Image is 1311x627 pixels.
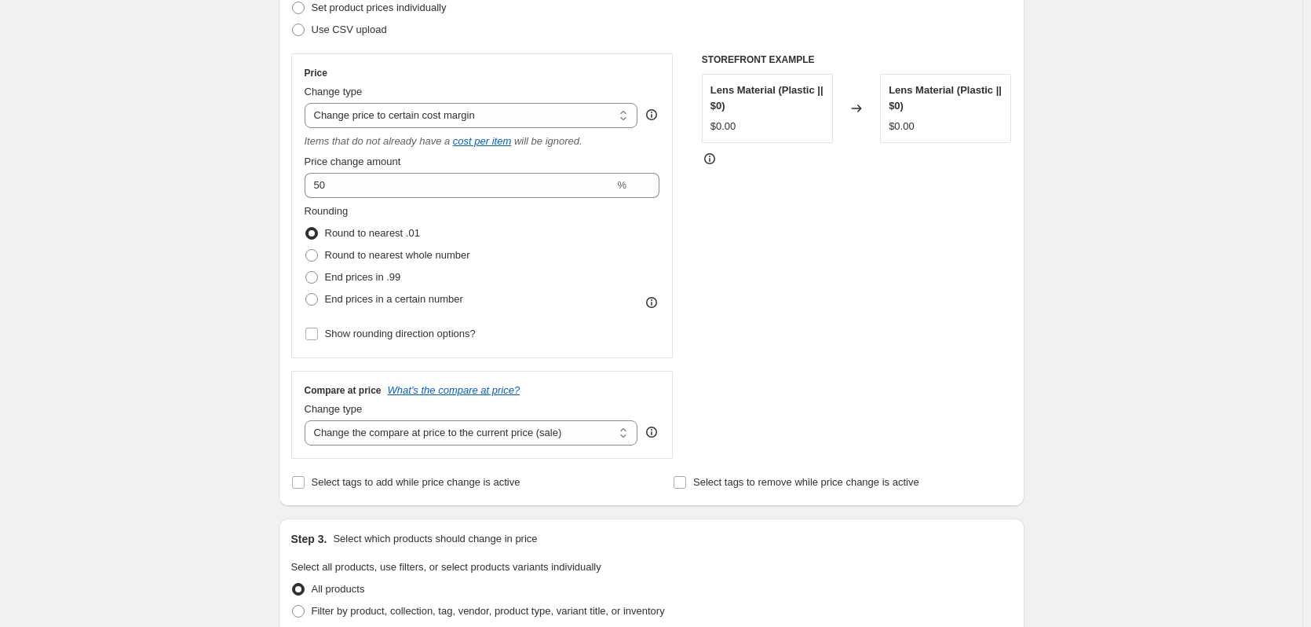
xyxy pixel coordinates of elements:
span: End prices in a certain number [325,293,463,305]
input: 50 [305,173,615,198]
span: Use CSV upload [312,24,387,35]
span: Price change amount [305,156,401,167]
div: $0.00 [710,119,736,134]
i: Items that do not already have a [305,135,451,147]
span: Filter by product, collection, tag, vendor, product type, variant title, or inventory [312,605,665,617]
span: All products [312,583,365,595]
span: Change type [305,403,363,415]
span: % [617,179,626,191]
span: Lens Material (Plastic || $0) [889,84,1002,112]
span: Change type [305,86,363,97]
span: Select all products, use filters, or select products variants individually [291,561,601,573]
span: Lens Material (Plastic || $0) [710,84,823,112]
h3: Compare at price [305,384,382,397]
i: will be ignored. [514,135,582,147]
a: cost per item [453,135,511,147]
h6: STOREFRONT EXAMPLE [702,53,1012,66]
span: Select tags to add while price change is active [312,476,520,488]
h2: Step 3. [291,531,327,547]
span: Show rounding direction options? [325,328,476,339]
span: Round to nearest whole number [325,249,470,261]
h3: Price [305,67,327,79]
div: help [644,107,659,123]
p: Select which products should change in price [333,531,537,547]
div: help [644,424,659,440]
span: Set product prices individually [312,2,447,13]
span: Select tags to remove while price change is active [693,476,919,488]
div: $0.00 [889,119,915,134]
button: What's the compare at price? [388,384,520,396]
span: Rounding [305,205,349,217]
span: End prices in .99 [325,271,401,283]
span: Round to nearest .01 [325,227,420,239]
